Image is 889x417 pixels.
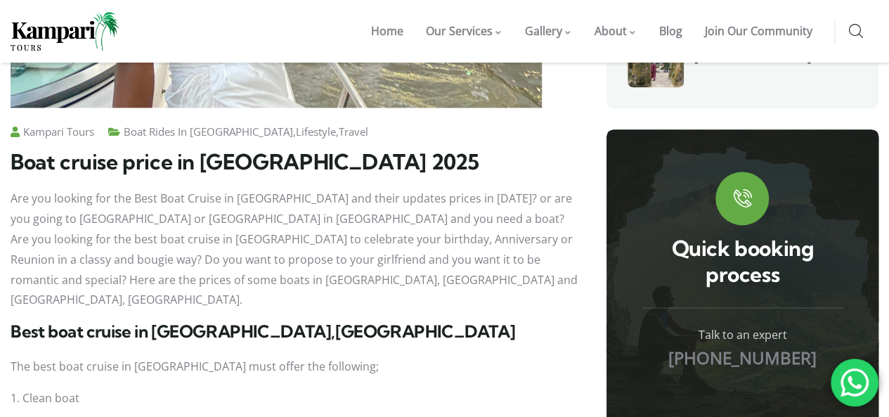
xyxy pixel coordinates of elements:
span: Blog [659,23,682,39]
span: , , [124,124,368,139]
a: Quick booking process [715,172,769,225]
a: Travel [339,124,368,139]
div: Talk to an expert [642,325,843,345]
a: Boat Rides In [GEOGRAPHIC_DATA] [124,124,293,139]
span: Boat cruise price in [GEOGRAPHIC_DATA] 2025 [11,148,479,175]
p: The best boat cruise in [GEOGRAPHIC_DATA] must offer the following; [11,356,585,376]
a: Quick booking process [671,235,813,288]
p: [PHONE_NUMBER] [642,347,843,368]
img: Home [11,12,119,51]
span: Join Our Community [705,23,812,39]
p: Are you looking for the Best Boat Cruise in [GEOGRAPHIC_DATA] and their updates prices in [DATE]?... [11,188,585,310]
span: Gallery [525,23,562,39]
div: 'Chat [831,359,878,406]
p: 1. Clean boat [11,387,585,408]
a: Lifestyle [296,124,336,139]
span: Our Services [426,23,493,39]
span: Home [371,23,403,39]
a: Kampari Tours [11,124,94,139]
span: About [595,23,627,39]
h3: Best boat cruise in [GEOGRAPHIC_DATA],[GEOGRAPHIC_DATA] [11,321,585,342]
